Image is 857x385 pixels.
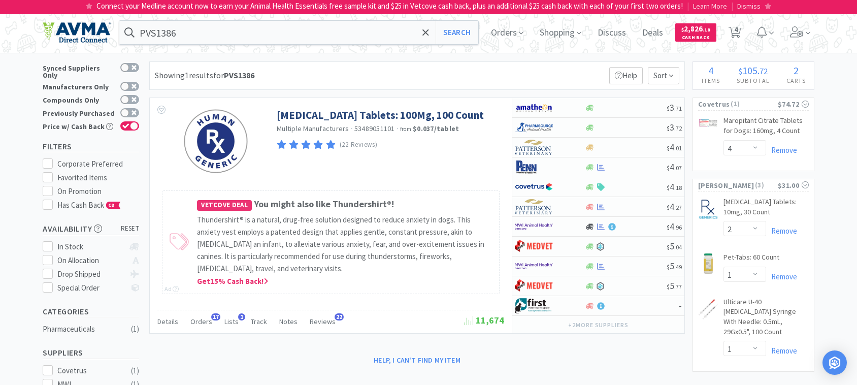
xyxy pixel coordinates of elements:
p: Help [609,67,643,84]
strong: PVS1386 [224,70,254,80]
div: $74.72 [778,99,809,110]
a: Remove [766,346,797,356]
input: Search by item, sku, manufacturer, ingredient, size... [119,21,478,44]
div: Synced Suppliers Only [43,63,115,79]
span: [PERSON_NAME] [698,180,754,191]
span: 3 [667,121,682,133]
img: bdd3c0f4347043b9a893056ed883a29a_120.png [515,278,553,294]
p: (22 Reviews) [340,140,378,150]
button: +2more suppliers [563,318,634,332]
span: 3 [667,102,682,113]
span: Details [157,317,178,326]
span: 5 [667,280,682,292]
span: . 49 [674,263,682,271]
span: . 18 [703,26,710,33]
span: Deals [638,12,667,53]
h4: You might also like Thundershirt®! [197,197,494,212]
span: $ [681,26,684,33]
span: Reviews [310,317,336,326]
span: . 96 [674,223,682,231]
a: [MEDICAL_DATA] Tablets: 100Mg, 100 Count [277,108,484,122]
span: . 27 [674,204,682,211]
div: $31.00 [778,180,809,191]
span: from [400,125,411,133]
a: Pet-Tabs: 60 Count [723,252,779,267]
img: 0eeb2c6895814d0b946a3228b1d773ec_430880.jpeg [698,199,718,219]
span: · [397,124,399,133]
span: 4 [667,181,682,192]
img: 3331a67d23dc422aa21b1ec98afbf632_11.png [515,100,553,115]
span: · [351,124,353,133]
span: ( 3 ) [754,180,778,190]
div: Pharmaceuticals [43,323,125,335]
span: 72 [760,66,768,76]
span: $ [667,243,670,251]
span: $ [667,164,670,172]
span: 53489051101 [354,124,395,133]
span: $ [667,263,670,271]
span: 5 [667,240,682,252]
span: . 18 [674,184,682,191]
a: Multiple Manufacturers [277,124,349,133]
span: for [213,70,254,80]
img: e4e33dab9f054f5782a47901c742baa9_102.png [43,22,111,43]
span: reset [121,223,140,234]
img: 7915dbd3f8974342a4dc3feb8efc1740_58.png [515,120,553,135]
span: Covetrus [698,99,730,110]
a: Ulticare U-40 [MEDICAL_DATA] Syringe With Needle: 0.5mL, 29Gx0.5", 100 Count [723,297,809,341]
span: $ [667,124,670,132]
a: Maropitant Citrate Tablets for Dogs: 160mg, 4 Count [723,116,809,140]
span: $ [667,204,670,211]
span: . 04 [674,243,682,251]
img: e1133ece90fa4a959c5ae41b0808c578_9.png [515,159,553,175]
span: Shopping [536,12,585,53]
div: Price w/ Cash Back [43,121,115,130]
a: $2,826.18Cash Back [675,19,716,46]
div: Manufacturers Only [43,82,115,90]
div: Ad [164,284,179,294]
a: Deals [638,28,667,38]
img: 05f73174122b4238b22bb46887457214_51073.jpeg [698,299,718,319]
div: Open Intercom Messenger [822,350,847,375]
img: 2cd0bc34c7274e84833df1a7bf34b017_588362.png [698,118,718,127]
span: | [731,1,733,11]
span: 5 [667,260,682,272]
h5: Categories [43,306,139,317]
span: Discuss [594,12,630,53]
span: . 77 [674,283,682,291]
div: ( 1 ) [131,323,139,335]
span: . 07 [674,164,682,172]
span: $ [667,223,670,231]
span: $ [667,184,670,191]
div: Corporate Preferred [57,158,140,170]
span: 17 [211,313,220,320]
a: Remove [766,145,797,155]
img: f6b2451649754179b5b4e0c70c3f7cb0_2.png [515,259,553,274]
span: 2 [794,64,799,77]
span: 2,826 [681,24,710,34]
span: 1 [238,313,245,320]
span: 4 [667,220,682,232]
span: $ [667,105,670,112]
h5: Suppliers [43,347,139,359]
span: . 72 [674,124,682,132]
span: Orders [487,12,528,53]
img: 67d67680309e4a0bb49a5ff0391dcc42_6.png [515,298,553,313]
strong: $0.037 / tablet [413,124,459,133]
img: 50f1497c3a96475a90cbb2a976ff7e2e_288194.jpeg [698,253,718,274]
div: Compounds Only [43,95,115,104]
a: Remove [766,226,797,236]
img: f6b2451649754179b5b4e0c70c3f7cb0_2.png [515,219,553,234]
span: - [679,300,682,311]
a: 4 [724,29,745,39]
span: | [687,1,689,11]
button: Search [436,21,478,44]
span: Has Cash Back [57,200,121,210]
span: $ [667,144,670,152]
span: CB [107,202,117,208]
h4: Carts [778,76,814,85]
span: . 71 [674,105,682,112]
span: 22 [335,313,344,320]
div: ( 1 ) [131,365,139,377]
div: Previously Purchased [43,108,115,117]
